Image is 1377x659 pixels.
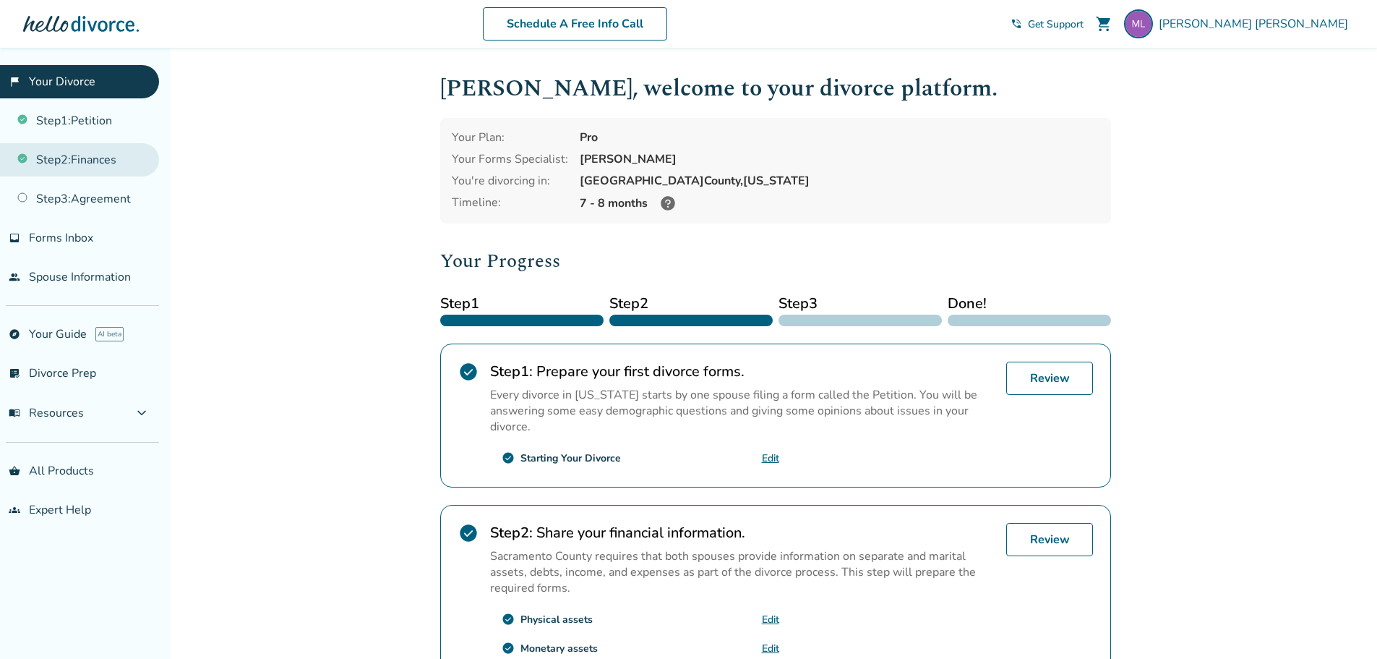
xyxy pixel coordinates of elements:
[458,523,479,543] span: check_circle
[1011,18,1022,30] span: phone_in_talk
[452,195,568,212] div: Timeline:
[452,129,568,145] div: Your Plan:
[762,613,779,626] a: Edit
[778,293,942,315] span: Step 3
[520,613,593,626] div: Physical assets
[490,523,533,543] strong: Step 2 :
[762,642,779,655] a: Edit
[609,293,773,315] span: Step 2
[490,362,533,381] strong: Step 1 :
[1305,590,1377,659] iframe: Chat Widget
[502,613,515,626] span: check_circle
[502,451,515,464] span: check_circle
[1028,17,1084,31] span: Get Support
[520,642,598,655] div: Monetary assets
[9,465,20,477] span: shopping_basket
[490,548,995,596] p: Sacramento County requires that both spouses provide information on separate and marital assets, ...
[452,151,568,167] div: Your Forms Specialist:
[1006,523,1093,556] a: Review
[9,405,84,421] span: Resources
[9,504,20,516] span: groups
[490,523,995,543] h2: Share your financial information.
[1124,9,1153,38] img: mpjlewis@gmail.com
[490,362,995,381] h2: Prepare your first divorce forms.
[1011,17,1084,31] a: phone_in_talkGet Support
[580,173,1099,189] div: [GEOGRAPHIC_DATA] County, [US_STATE]
[133,404,150,422] span: expand_more
[580,129,1099,145] div: Pro
[452,173,568,189] div: You're divorcing in:
[502,642,515,655] span: check_circle
[458,362,479,382] span: check_circle
[9,76,20,88] span: flag_2
[520,451,621,465] div: Starting Your Divorce
[948,293,1111,315] span: Done!
[1095,15,1112,33] span: shopping_cart
[9,271,20,283] span: people
[440,293,604,315] span: Step 1
[440,247,1111,276] h2: Your Progress
[490,387,995,435] p: Every divorce in [US_STATE] starts by one spouse filing a form called the Petition. You will be a...
[580,195,1099,212] div: 7 - 8 months
[9,328,20,340] span: explore
[440,71,1111,106] h1: [PERSON_NAME] , welcome to your divorce platform.
[9,232,20,244] span: inbox
[762,451,779,465] a: Edit
[1159,16,1354,32] span: [PERSON_NAME] [PERSON_NAME]
[29,230,93,246] span: Forms Inbox
[1006,362,1093,395] a: Review
[483,7,667,41] a: Schedule A Free Info Call
[9,367,20,379] span: list_alt_check
[9,407,20,419] span: menu_book
[580,151,1099,167] div: [PERSON_NAME]
[95,327,124,341] span: AI beta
